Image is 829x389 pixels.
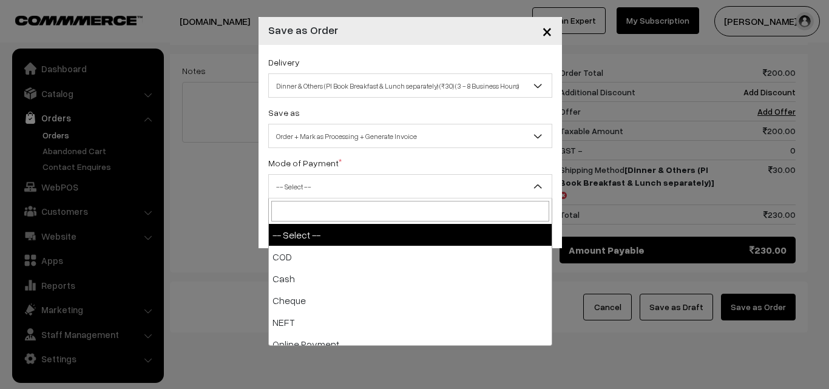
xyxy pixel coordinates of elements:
[532,12,562,50] button: Close
[268,56,300,69] label: Delivery
[268,124,552,148] span: Order + Mark as Processing + Generate Invoice
[269,176,552,197] span: -- Select --
[269,289,552,311] li: Cheque
[542,19,552,42] span: ×
[269,268,552,289] li: Cash
[269,75,552,96] span: Dinner & Others (Pl Book Breakfast & Lunch separately) (₹30) (3 - 8 Business Hours)
[268,174,552,198] span: -- Select --
[269,333,552,355] li: Online Payment
[268,22,338,38] h4: Save as Order
[269,311,552,333] li: NEFT
[268,73,552,98] span: Dinner & Others (Pl Book Breakfast & Lunch separately) (₹30) (3 - 8 Business Hours)
[269,126,552,147] span: Order + Mark as Processing + Generate Invoice
[268,157,342,169] label: Mode of Payment
[269,246,552,268] li: COD
[268,106,300,119] label: Save as
[269,224,552,246] li: -- Select --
